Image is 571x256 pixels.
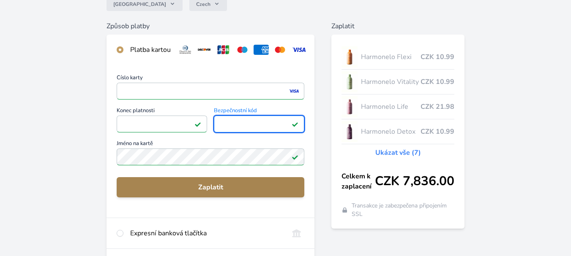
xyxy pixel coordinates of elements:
[361,52,421,62] span: Harmonelo Flexi
[352,202,455,218] span: Transakce je zabezpečena připojením SSL
[361,127,421,137] span: Harmonelo Detox
[194,121,201,127] img: Platné pole
[272,45,288,55] img: mc.svg
[130,45,171,55] div: Platba kartou
[178,45,193,55] img: diners.svg
[292,121,298,127] img: Platné pole
[130,228,282,238] div: Expresní banková tlačítka
[342,171,375,191] span: Celkem k zaplacení
[120,118,203,130] iframe: Iframe pro datum vypršení platnosti
[291,45,307,55] img: visa.svg
[254,45,269,55] img: amex.svg
[214,108,304,116] span: Bezpečnostní kód
[113,1,166,8] span: [GEOGRAPHIC_DATA]
[117,108,207,116] span: Konec platnosti
[288,87,300,95] img: visa
[107,21,314,31] h6: Způsob platby
[361,102,421,112] span: Harmonelo Life
[196,1,210,8] span: Czech
[375,148,421,158] a: Ukázat vše (7)
[342,121,358,142] img: DETOX_se_stinem_x-lo.jpg
[117,75,304,83] span: Číslo karty
[361,77,421,87] span: Harmonelo Vitality
[117,148,304,165] input: Jméno na kartěPlatné pole
[342,71,358,92] img: CLEAN_VITALITY_se_stinem_x-lo.jpg
[331,21,464,31] h6: Zaplatit
[235,45,250,55] img: maestro.svg
[342,96,358,117] img: CLEAN_LIFE_se_stinem_x-lo.jpg
[421,77,454,87] span: CZK 10.99
[421,127,454,137] span: CZK 10.99
[421,102,454,112] span: CZK 21.98
[197,45,212,55] img: discover.svg
[117,141,304,148] span: Jméno na kartě
[421,52,454,62] span: CZK 10.99
[120,85,301,97] iframe: Iframe pro číslo karty
[292,154,298,160] img: Platné pole
[117,177,304,197] button: Zaplatit
[218,118,301,130] iframe: Iframe pro bezpečnostní kód
[216,45,231,55] img: jcb.svg
[289,228,304,238] img: onlineBanking_CZ.svg
[123,182,298,192] span: Zaplatit
[375,174,454,189] span: CZK 7,836.00
[342,46,358,67] img: CLEAN_FLEXI_se_stinem_x-hi_(1)-lo.jpg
